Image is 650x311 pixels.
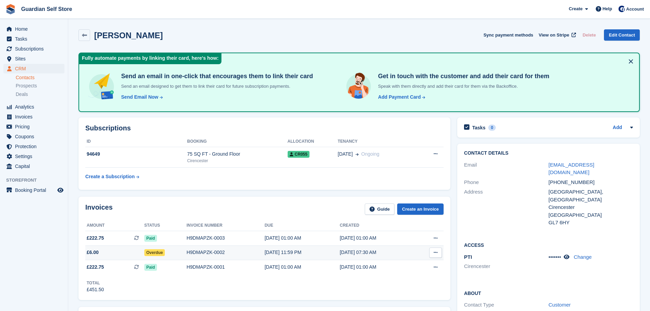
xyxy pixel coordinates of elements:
[144,264,157,271] span: Paid
[56,186,64,194] a: Preview store
[375,94,426,101] a: Add Payment Card
[338,136,417,147] th: Tenancy
[464,179,548,186] div: Phone
[264,249,340,256] div: [DATE] 11:59 PM
[464,161,548,176] div: Email
[16,91,28,98] span: Deals
[15,122,56,131] span: Pricing
[338,151,353,158] span: [DATE]
[604,29,640,41] a: Edit Contact
[569,5,582,12] span: Create
[365,203,395,215] a: Guide
[340,220,415,231] th: Created
[264,235,340,242] div: [DATE] 01:00 AM
[85,136,187,147] th: ID
[15,102,56,112] span: Analytics
[288,136,338,147] th: Allocation
[16,83,37,89] span: Prospects
[187,264,265,271] div: H9DMAPZK-0001
[3,102,64,112] a: menu
[3,44,64,54] a: menu
[361,151,379,157] span: Ongoing
[603,5,612,12] span: Help
[187,151,288,158] div: 75 SQ FT - Ground Floor
[288,151,309,158] span: CR055
[79,53,221,64] div: Fully automate payments by linking their card, here's how:
[15,152,56,161] span: Settings
[549,302,571,308] a: Customer
[397,203,444,215] a: Create an Invoice
[549,188,633,203] div: [GEOGRAPHIC_DATA], [GEOGRAPHIC_DATA]
[580,29,598,41] button: Delete
[539,32,569,39] span: View on Stripe
[345,72,373,100] img: get-in-touch-e3e95b6451f4e49772a6039d3abdde126589d6f45a760754adfa51be33bf0f70.svg
[3,112,64,122] a: menu
[340,235,415,242] div: [DATE] 01:00 AM
[118,72,313,80] h4: Send an email in one-click that encourages them to link their card
[6,177,68,184] span: Storefront
[3,142,64,151] a: menu
[549,219,633,227] div: GL7 6HY
[536,29,577,41] a: View on Stripe
[15,34,56,44] span: Tasks
[85,220,144,231] th: Amount
[15,44,56,54] span: Subscriptions
[144,249,165,256] span: Overdue
[187,220,265,231] th: Invoice number
[549,179,633,186] div: [PHONE_NUMBER]
[87,235,104,242] span: £222.75
[85,203,113,215] h2: Invoices
[3,34,64,44] a: menu
[15,132,56,141] span: Coupons
[626,6,644,13] span: Account
[3,64,64,73] a: menu
[488,125,496,131] div: 0
[15,54,56,63] span: Sites
[472,125,486,131] h2: Tasks
[264,220,340,231] th: Due
[375,83,549,90] p: Speak with them directly and add their card for them via the Backoffice.
[3,185,64,195] a: menu
[15,24,56,34] span: Home
[340,249,415,256] div: [DATE] 07:30 AM
[5,4,16,14] img: stora-icon-8386f47178a22dfd0bd8f6a31ec36ba5ce8667c1dd55bd0f319d3a0aa187defe.svg
[464,188,548,227] div: Address
[118,83,313,90] p: Send an email designed to get them to link their card for future subscription payments.
[613,124,622,132] a: Add
[464,289,633,296] h2: About
[464,263,548,270] li: Cirencester
[87,286,104,293] div: £451.50
[85,170,139,183] a: Create a Subscription
[144,235,157,242] span: Paid
[187,235,265,242] div: H9DMAPZK-0003
[87,264,104,271] span: £222.75
[85,173,135,180] div: Create a Subscription
[3,54,64,63] a: menu
[15,142,56,151] span: Protection
[16,91,64,98] a: Deals
[87,249,99,256] span: £6.00
[378,94,421,101] div: Add Payment Card
[87,72,116,101] img: send-email-b5881ef4c8f827a638e46e229e590028c7e36e3a6c99d2365469aff88783de13.svg
[483,29,533,41] button: Sync payment methods
[464,241,633,248] h2: Access
[16,74,64,81] a: Contacts
[3,122,64,131] a: menu
[3,132,64,141] a: menu
[549,162,594,175] a: [EMAIL_ADDRESS][DOMAIN_NAME]
[87,280,104,286] div: Total
[187,136,288,147] th: Booking
[3,161,64,171] a: menu
[3,152,64,161] a: menu
[144,220,187,231] th: Status
[15,64,56,73] span: CRM
[121,94,158,101] div: Send Email Now
[375,72,549,80] h4: Get in touch with the customer and add their card for them
[464,254,472,260] span: PTI
[187,249,265,256] div: H9DMAPZK-0002
[85,124,444,132] h2: Subscriptions
[3,24,64,34] a: menu
[264,264,340,271] div: [DATE] 01:00 AM
[15,185,56,195] span: Booking Portal
[187,158,288,164] div: Cirencester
